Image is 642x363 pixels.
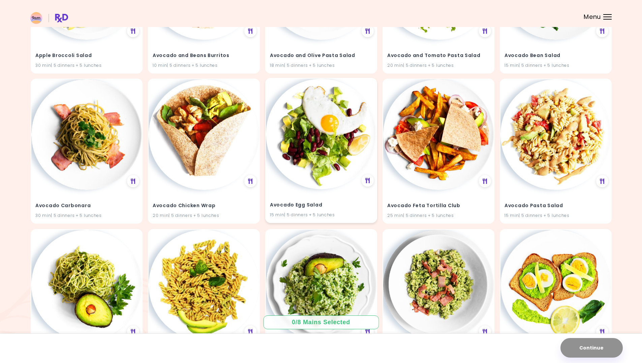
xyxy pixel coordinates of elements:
div: 20 min | 5 dinners + 5 lunches [153,213,255,219]
h4: Avocado and Tomato Pasta Salad [387,50,490,61]
div: See Meal Plan [479,25,491,37]
h4: Avocado Carbonara [35,200,138,211]
div: 15 min | 5 dinners + 5 lunches [270,212,372,218]
h4: Avocado Feta Tortilla Club [387,200,490,211]
div: See Meal Plan [127,175,139,187]
div: See Meal Plan [244,326,256,338]
div: 20 min | 5 dinners + 5 lunches [387,62,490,68]
img: RxDiet [30,12,68,24]
h4: Avocado Pasta Salad [505,200,607,211]
h4: Avocado Bean Salad [505,50,607,61]
div: See Meal Plan [596,326,608,338]
span: Menu [584,14,601,20]
h4: Avocado and Olive Pasta Salad [270,50,372,61]
div: See Meal Plan [127,25,139,37]
div: 0 / 8 Mains Selected [287,318,355,327]
div: 18 min | 5 dinners + 5 lunches [270,62,372,68]
div: See Meal Plan [596,25,608,37]
button: Continue [560,338,623,358]
h4: Apple Broccoli Salad [35,50,138,61]
div: See Meal Plan [596,175,608,187]
h4: Avocado Chicken Wrap [153,200,255,211]
div: 30 min | 5 dinners + 5 lunches [35,62,138,68]
h4: Avocado Egg Salad [270,200,372,211]
div: See Meal Plan [244,25,256,37]
div: See Meal Plan [479,326,491,338]
div: See Meal Plan [362,174,374,187]
div: See Meal Plan [479,175,491,187]
div: See Meal Plan [362,326,374,338]
div: See Meal Plan [244,175,256,187]
h4: Avocado and Beans Burritos [153,50,255,61]
div: See Meal Plan [127,326,139,338]
div: 10 min | 5 dinners + 5 lunches [153,62,255,68]
div: 15 min | 5 dinners + 5 lunches [505,213,607,219]
div: 25 min | 5 dinners + 5 lunches [387,213,490,219]
div: 30 min | 5 dinners + 5 lunches [35,213,138,219]
div: 15 min | 5 dinners + 5 lunches [505,62,607,68]
div: See Meal Plan [362,25,374,37]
